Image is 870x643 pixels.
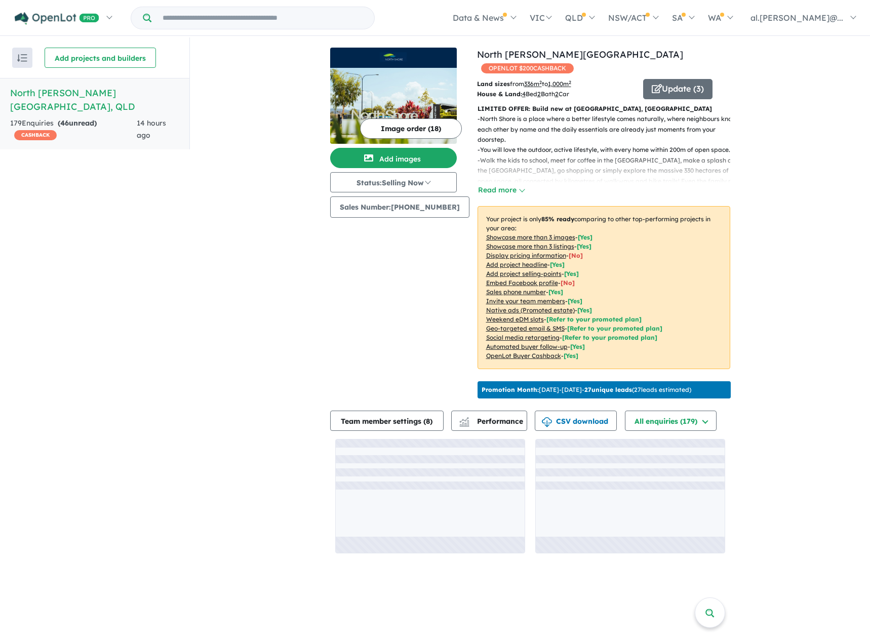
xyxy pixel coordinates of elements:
button: Status:Selling Now [330,172,457,192]
span: [ Yes ] [564,270,579,277]
img: download icon [542,417,552,427]
span: to [542,80,571,88]
button: Add projects and builders [45,48,156,68]
p: Your project is only comparing to other top-performing projects in your area: - - - - - - - - - -... [478,206,730,369]
span: [Refer to your promoted plan] [567,325,662,332]
button: Update (3) [643,79,713,99]
u: Invite your team members [486,297,565,305]
b: House & Land: [477,90,522,98]
button: Sales Number:[PHONE_NUMBER] [330,196,469,218]
span: Performance [461,417,523,426]
p: from [477,79,636,89]
img: Openlot PRO Logo White [15,12,99,25]
button: Performance [451,411,527,431]
u: Social media retargeting [486,334,560,341]
button: CSV download [535,411,617,431]
span: [ No ] [569,252,583,259]
u: 2 [537,90,541,98]
u: Weekend eDM slots [486,315,544,323]
span: [Yes] [564,352,578,359]
p: - Walk the kids to school, meet for coffee in the [GEOGRAPHIC_DATA], make a splash at the [GEOGRA... [478,155,738,197]
strong: ( unread) [58,118,97,128]
img: North Shore - Burdell Logo [334,52,453,64]
span: CASHBACK [14,130,57,140]
u: Automated buyer follow-up [486,343,568,350]
button: Read more [478,184,525,196]
u: 336 m [524,80,542,88]
span: [Refer to your promoted plan] [562,334,657,341]
sup: 2 [539,79,542,85]
span: [ Yes ] [578,233,592,241]
p: LIMITED OFFER: Build new at [GEOGRAPHIC_DATA], [GEOGRAPHIC_DATA] [478,104,730,114]
u: Add project headline [486,261,547,268]
b: 85 % ready [541,215,574,223]
span: 14 hours ago [137,118,166,140]
p: [DATE] - [DATE] - ( 27 leads estimated) [482,385,691,394]
span: OPENLOT $ 200 CASHBACK [481,63,574,73]
a: North [PERSON_NAME][GEOGRAPHIC_DATA] [477,49,683,60]
div: 179 Enquir ies [10,117,137,142]
u: Native ads (Promoted estate) [486,306,575,314]
u: Showcase more than 3 listings [486,243,574,250]
u: Embed Facebook profile [486,279,558,287]
input: Try estate name, suburb, builder or developer [153,7,372,29]
span: [ Yes ] [577,243,591,250]
u: 2 [555,90,559,98]
b: Land sizes [477,80,510,88]
span: [ Yes ] [550,261,565,268]
img: bar-chart.svg [459,420,469,427]
span: [ Yes ] [568,297,582,305]
u: Add project selling-points [486,270,562,277]
span: [ Yes ] [548,288,563,296]
img: line-chart.svg [459,417,468,423]
span: [Refer to your promoted plan] [546,315,642,323]
p: - You will love the outdoor, active lifestyle, with every home within 200m of open space. [478,145,738,155]
p: - North Shore is a place where a better lifestyle comes naturally, where neighbours know each oth... [478,114,738,145]
b: 27 unique leads [584,386,632,393]
sup: 2 [569,79,571,85]
span: 46 [60,118,69,128]
span: [ No ] [561,279,575,287]
u: Geo-targeted email & SMS [486,325,565,332]
a: North Shore - Burdell LogoNorth Shore - Burdell [330,48,457,144]
button: Team member settings (8) [330,411,444,431]
button: Add images [330,148,457,168]
span: al.[PERSON_NAME]@... [750,13,843,23]
u: Showcase more than 3 images [486,233,575,241]
u: 1,000 m [548,80,571,88]
u: Display pricing information [486,252,566,259]
u: Sales phone number [486,288,546,296]
span: [Yes] [577,306,592,314]
u: 4 [522,90,526,98]
button: All enquiries (179) [625,411,717,431]
u: OpenLot Buyer Cashback [486,352,561,359]
p: Bed Bath Car [477,89,636,99]
button: Image order (18) [360,118,462,139]
img: North Shore - Burdell [330,68,457,144]
span: [Yes] [570,343,585,350]
img: sort.svg [17,54,27,62]
span: 8 [426,417,430,426]
h5: North [PERSON_NAME][GEOGRAPHIC_DATA] , QLD [10,86,179,113]
b: Promotion Month: [482,386,539,393]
